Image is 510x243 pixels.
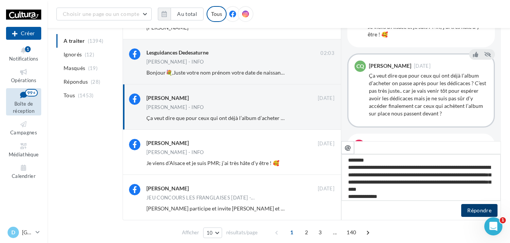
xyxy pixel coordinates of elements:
span: Calendrier [12,173,36,179]
span: [PERSON_NAME] participe et invite [PERSON_NAME] et [PERSON_NAME] 😘 [146,205,330,212]
span: [DATE] [318,95,334,102]
button: Au total [158,8,204,20]
button: Au total [171,8,204,20]
div: Ça veut dire que pour ceux qui ont déjà l’album d’acheter on passe après pour les dédicaces ? C’e... [369,72,488,117]
span: Notifications [9,56,38,62]
p: [GEOGRAPHIC_DATA] [22,229,33,236]
div: [PERSON_NAME] - INFO [146,150,204,155]
div: [PERSON_NAME] [146,94,189,102]
span: D [11,229,15,236]
span: Masqués [64,64,85,72]
div: 99+ [25,89,38,97]
div: Lesguidances Dedesaturne [146,49,208,56]
div: Nouvelle campagne [6,27,41,40]
button: @ [341,141,354,154]
span: Choisir une page ou un compte [63,11,139,17]
span: [DATE] [318,140,334,147]
span: Médiathèque [9,151,39,157]
span: [DATE] [318,185,334,192]
button: Créer [6,27,41,40]
div: 1 [25,46,31,52]
span: Je viens d’Alsace et je suis PMR; j’ai très hâte d’y être ! 🥰 [146,160,279,166]
a: Opérations [6,66,41,85]
span: Afficher [182,229,199,236]
span: ... [329,226,341,238]
span: Ignorés [64,51,82,58]
span: 1 [500,217,506,223]
iframe: Intercom live chat [484,217,502,235]
button: 10 [203,227,222,238]
span: 2 [300,226,313,238]
span: 10 [207,230,213,236]
span: Boîte de réception [13,101,34,114]
span: Répondus [64,78,88,86]
a: Campagnes [6,118,41,137]
span: JEU CONCOURS LES FRANGLAISES [DATE] -... [146,195,255,200]
span: 1 [286,226,298,238]
div: [PERSON_NAME] [146,139,189,147]
span: (12) [85,51,94,58]
div: Tous [207,6,227,22]
i: @ [345,144,351,151]
span: résultats/page [226,229,258,236]
div: Je viens d’Alsace et je suis PMR; j’ai très hâte d’y être ! 🥰 [368,23,489,38]
a: D [GEOGRAPHIC_DATA] [6,225,41,240]
span: (19) [88,65,98,71]
div: [PERSON_NAME] [369,63,411,69]
div: [PERSON_NAME] [146,185,189,192]
span: 02:03 [320,50,334,57]
div: [PERSON_NAME] - INFO [146,105,204,110]
span: Opérations [11,77,36,83]
span: Campagnes [10,129,37,136]
button: Répondre [461,204,498,217]
span: [PERSON_NAME] [146,24,188,31]
span: 3 [314,226,326,238]
a: Calendrier [6,162,41,181]
span: (1453) [78,92,94,98]
span: CQ [356,62,364,70]
a: Boîte de réception99+ [6,88,41,116]
span: 140 [344,226,359,238]
div: [PERSON_NAME] - INFO [146,59,204,64]
a: Médiathèque [6,140,41,159]
span: (28) [91,79,100,85]
span: [DATE] [414,64,431,69]
button: Notifications 1 [6,45,41,63]
span: Tous [64,92,75,99]
button: Choisir une page ou un compte [56,8,152,20]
